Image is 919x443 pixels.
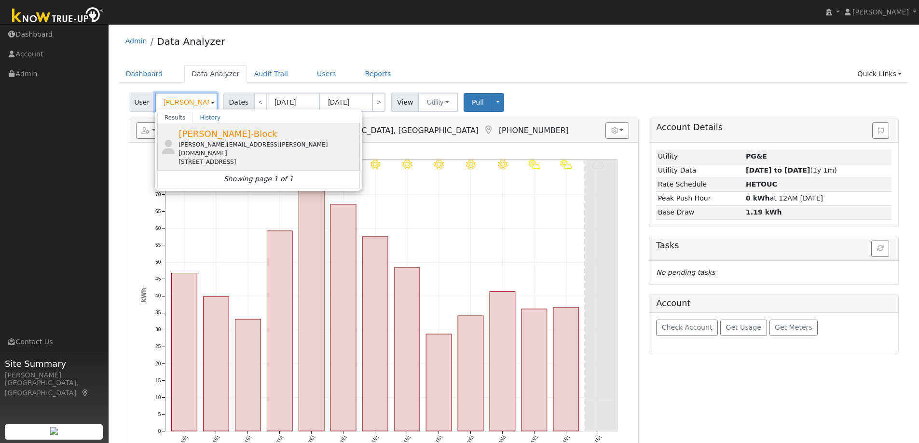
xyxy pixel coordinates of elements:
[394,268,420,431] rect: onclick=""
[362,237,388,431] rect: onclick=""
[157,36,225,47] a: Data Analyzer
[254,93,267,112] a: <
[203,297,229,431] rect: onclick=""
[720,320,767,336] button: Get Usage
[528,160,540,169] i: 9/07 - PartlyCloudy
[744,191,892,205] td: at 12AM [DATE]
[155,259,161,265] text: 50
[50,427,58,435] img: retrieve
[775,323,812,331] span: Get Meters
[656,177,744,191] td: Rate Schedule
[155,310,161,316] text: 35
[521,309,547,431] rect: onclick=""
[125,37,147,45] a: Admin
[299,184,324,431] rect: onclick=""
[155,192,161,197] text: 70
[418,93,458,112] button: Utility
[372,93,385,112] a: >
[129,93,155,112] span: User
[746,166,837,174] span: (1y 1m)
[184,65,247,83] a: Data Analyzer
[656,163,744,177] td: Utility Data
[434,160,444,169] i: 9/04 - Clear
[662,323,713,331] span: Check Account
[656,298,690,308] h5: Account
[155,276,161,282] text: 45
[726,323,761,331] span: Get Usage
[155,226,161,231] text: 60
[155,395,161,400] text: 10
[158,412,161,417] text: 5
[155,361,161,366] text: 20
[155,378,161,383] text: 15
[426,334,452,431] rect: onclick=""
[769,320,818,336] button: Get Meters
[5,378,103,398] div: [GEOGRAPHIC_DATA], [GEOGRAPHIC_DATA]
[852,8,909,16] span: [PERSON_NAME]
[656,268,715,276] i: No pending tasks
[155,327,161,333] text: 30
[746,152,767,160] strong: ID: 17264605, authorized: 09/08/25
[746,208,782,216] strong: 1.19 kWh
[746,194,770,202] strong: 0 kWh
[358,65,398,83] a: Reports
[458,316,483,431] rect: onclick=""
[247,65,295,83] a: Audit Trail
[155,294,161,299] text: 40
[155,242,161,248] text: 55
[466,160,476,169] i: 9/05 - MostlyClear
[140,288,147,302] text: kWh
[171,273,197,431] rect: onclick=""
[490,292,515,431] rect: onclick=""
[746,180,777,188] strong: B
[81,389,90,397] a: Map
[656,320,718,336] button: Check Account
[497,160,507,169] i: 9/06 - Clear
[746,166,810,174] strong: [DATE] to [DATE]
[391,93,419,112] span: View
[235,319,261,431] rect: onclick=""
[155,93,218,112] input: Select a User
[157,112,193,123] a: Results
[155,209,161,214] text: 65
[330,204,356,431] rect: onclick=""
[499,126,569,135] span: [PHONE_NUMBER]
[871,241,889,257] button: Refresh
[656,191,744,205] td: Peak Push Hour
[7,5,109,27] img: Know True-Up
[5,357,103,370] span: Site Summary
[656,241,892,251] h5: Tasks
[267,231,292,431] rect: onclick=""
[192,112,228,123] a: History
[370,160,380,169] i: 9/02 - Clear
[313,126,479,135] span: [GEOGRAPHIC_DATA], [GEOGRAPHIC_DATA]
[553,308,579,431] rect: onclick=""
[158,429,161,434] text: 0
[5,370,103,380] div: [PERSON_NAME]
[850,65,909,83] a: Quick Links
[560,160,572,169] i: 9/08 - PartlyCloudy
[656,149,744,163] td: Utility
[155,344,161,349] text: 25
[119,65,170,83] a: Dashboard
[402,160,412,169] i: 9/03 - Clear
[223,93,254,112] span: Dates
[656,122,892,133] h5: Account Details
[310,65,343,83] a: Users
[472,98,484,106] span: Pull
[483,125,494,135] a: Map
[464,93,492,112] button: Pull
[656,205,744,219] td: Base Draw
[872,122,889,139] button: Issue History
